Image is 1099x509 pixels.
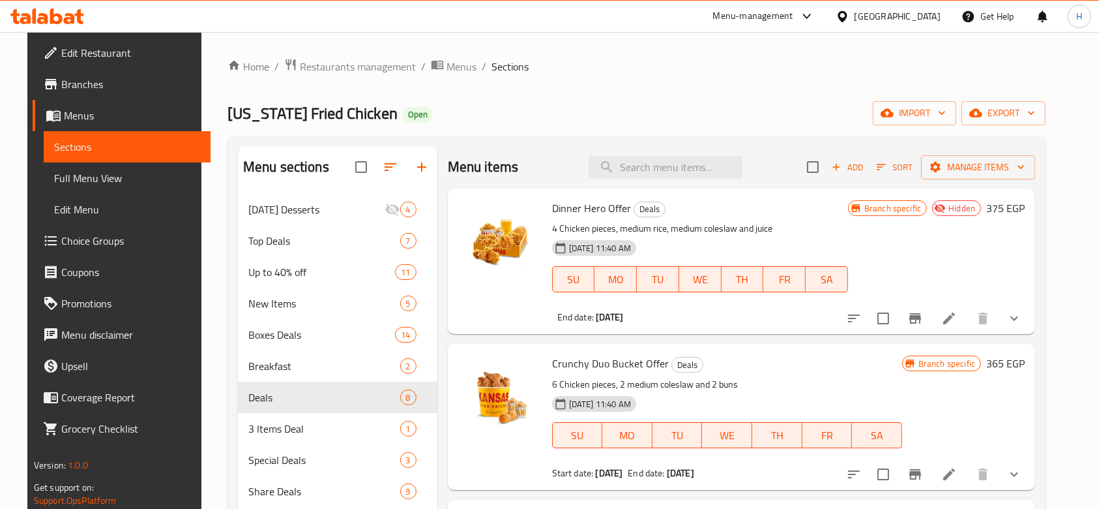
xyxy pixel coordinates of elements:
button: Manage items [921,155,1035,179]
a: Home [227,59,269,74]
span: Branch specific [913,358,980,370]
div: items [400,484,417,499]
div: Deals [671,357,703,373]
button: show more [999,459,1030,490]
b: [DATE] [596,465,623,482]
div: [GEOGRAPHIC_DATA] [855,9,941,23]
span: 4 [401,204,416,216]
button: delete [967,303,999,334]
span: Coverage Report [61,390,201,405]
span: Promotions [61,296,201,311]
a: Coverage Report [33,382,211,413]
span: 3 [401,454,416,467]
span: Choice Groups [61,233,201,249]
a: Promotions [33,288,211,319]
button: export [961,101,1046,125]
span: Menus [64,108,201,123]
button: SU [552,266,595,292]
a: Support.OpsPlatform [34,492,117,509]
span: TH [727,270,759,289]
li: / [482,59,486,74]
svg: Show Choices [1006,311,1022,326]
button: import [873,101,956,125]
a: Menus [33,100,211,131]
span: Sort [877,160,913,175]
button: WE [702,422,752,448]
a: Upsell [33,350,211,382]
a: Sections [44,131,211,162]
button: MO [594,266,637,292]
img: Dinner Hero Offer [458,199,542,283]
span: TU [658,426,697,445]
span: End date: [628,465,664,482]
span: Restaurants management [300,59,416,74]
div: Deals [248,390,400,405]
span: Boxes Deals [248,327,396,343]
span: Select section [799,153,827,181]
span: Share Deals [248,484,400,499]
button: TU [652,422,703,448]
div: Top Deals [248,233,400,249]
span: 3 Items Deal [248,421,400,437]
span: MO [608,426,647,445]
span: Crunchy Duo Bucket Offer [552,354,669,373]
span: Select to update [870,461,897,488]
button: Branch-specific-item [900,459,931,490]
span: Deals [672,358,703,373]
span: 14 [396,329,415,341]
svg: Inactive section [385,202,400,217]
div: [DATE] Desserts4 [238,194,437,225]
button: Add section [406,151,437,183]
span: SU [558,270,590,289]
span: Special Deals [248,452,400,468]
span: SA [857,426,897,445]
span: Manage items [931,159,1025,176]
span: Start date: [552,465,594,482]
div: Open [403,107,433,123]
div: items [400,452,417,468]
svg: Show Choices [1006,467,1022,482]
button: MO [602,422,652,448]
div: items [400,421,417,437]
span: Add [830,160,865,175]
span: Dinner Hero Offer [552,198,631,218]
input: search [589,156,742,179]
a: Menu disclaimer [33,319,211,350]
div: Menu-management [713,8,793,24]
span: Menus [447,59,476,74]
span: [DATE] Desserts [248,202,385,217]
span: Sections [54,139,201,155]
button: sort-choices [838,303,870,334]
h2: Menu items [448,157,519,177]
span: 8 [401,392,416,404]
span: SU [558,426,598,445]
span: End date: [557,309,594,326]
div: items [400,233,417,249]
button: TH [752,422,802,448]
span: Branch specific [859,202,926,215]
button: WE [679,266,722,292]
span: 11 [396,266,415,279]
span: H [1076,9,1082,23]
span: 7 [401,235,416,247]
span: Edit Restaurant [61,45,201,61]
span: [US_STATE] Fried Chicken [227,99,398,128]
span: WE [707,426,747,445]
span: TH [757,426,797,445]
a: Restaurants management [284,58,416,75]
a: Grocery Checklist [33,413,211,444]
button: TH [722,266,764,292]
div: New Items5 [238,288,437,319]
span: [DATE] 11:40 AM [564,242,636,254]
button: TU [637,266,679,292]
span: Full Menu View [54,170,201,186]
span: import [883,105,946,121]
span: WE [684,270,716,289]
span: SA [811,270,843,289]
li: / [421,59,426,74]
span: Open [403,109,433,120]
li: / [274,59,279,74]
img: Crunchy Duo Bucket Offer [458,354,542,438]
